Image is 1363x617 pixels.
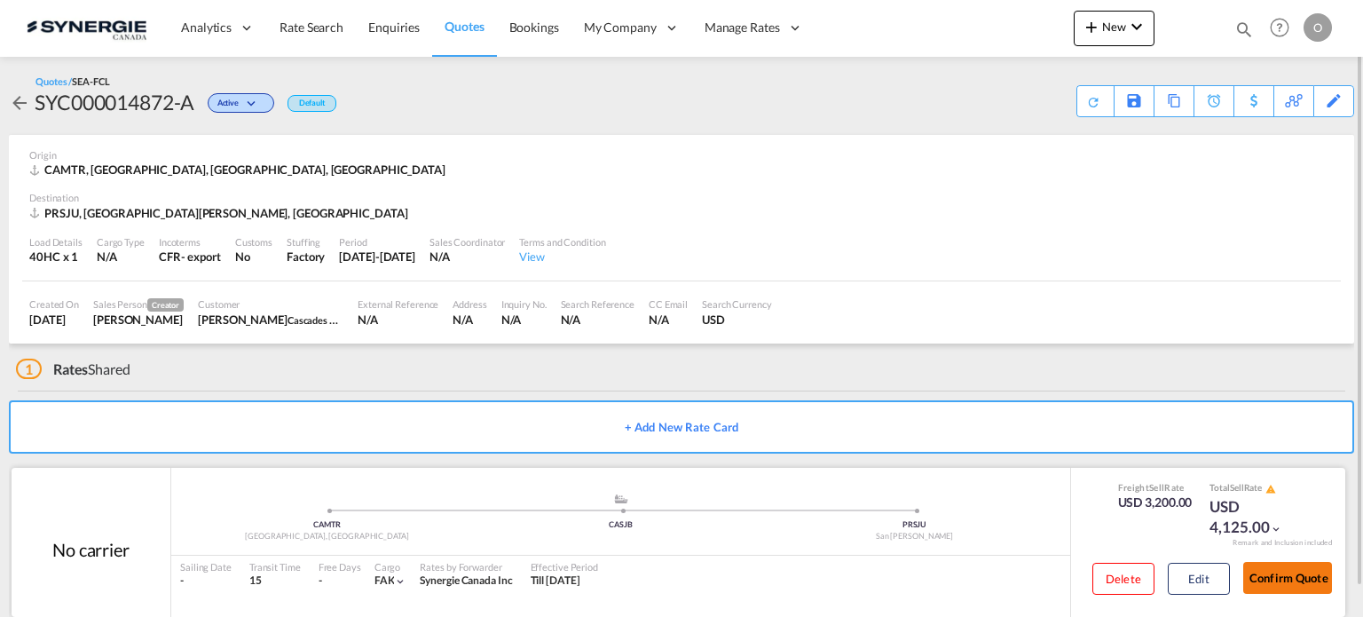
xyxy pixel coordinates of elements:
div: CC Email [649,297,688,311]
div: N/A [358,312,438,328]
span: Rates [53,360,89,377]
md-icon: icon-chevron-down [243,99,264,109]
button: Delete [1092,563,1154,595]
div: CAMTR, Montreal, QC, Americas [29,162,450,178]
div: [GEOGRAPHIC_DATA], [GEOGRAPHIC_DATA] [180,531,474,542]
div: PRSJU [768,519,1061,531]
button: icon-alert [1264,482,1276,495]
div: Cargo Type [97,235,145,249]
div: Terms and Condition [519,235,605,249]
span: Sell [1149,482,1164,493]
img: 1f56c880d42311ef80fc7dca854c8e59.png [27,8,146,48]
div: - export [181,249,221,265]
div: N/A [649,312,688,328]
div: Sales Coordinator [429,235,505,249]
div: SYC000014872-A [35,88,194,116]
div: Pablo Gomez Saldarriaga [93,312,184,328]
div: Transit Time [249,560,301,573]
span: Active [217,98,243,115]
div: Origin [29,148,1334,162]
div: No [235,249,272,265]
span: Cascades Canada ULC [288,312,382,327]
div: Sales Person [93,297,184,312]
span: SEA-FCL [72,75,109,87]
span: Bookings [509,20,559,35]
div: Load Details [29,235,83,249]
md-icon: icon-plus 400-fg [1081,16,1102,37]
div: Sailing Date [180,560,232,573]
span: Help [1265,12,1295,43]
span: Quotes [445,19,484,34]
span: Synergie Canada Inc [420,573,512,587]
div: N/A [561,312,634,328]
div: icon-arrow-left [9,88,35,116]
div: PRSJU, San Juan, Asia Pacific [29,205,412,221]
div: Created On [29,297,79,311]
span: My Company [584,19,657,36]
div: Change Status Here [194,88,279,116]
div: Shared [16,360,130,379]
div: Remark and Inclusion included [1219,538,1345,548]
div: Save As Template [1115,86,1154,116]
div: Synergie Canada Inc [420,573,512,589]
div: USD 3,200.00 [1118,494,1193,511]
div: Help [1265,12,1304,44]
div: No carrier [52,537,130,562]
div: Customs [235,235,272,249]
div: Customer [198,297,343,311]
div: Rates by Forwarder [420,560,512,573]
div: San [PERSON_NAME] [768,531,1061,542]
md-icon: icon-magnify [1234,20,1254,39]
span: Analytics [181,19,232,36]
div: Period [339,235,415,249]
div: N/A [501,312,547,328]
div: Effective Period [531,560,598,573]
div: Quote PDF is not available at this time [1086,86,1105,109]
div: Destination [29,191,1334,204]
md-icon: icon-alert [1265,484,1276,494]
div: Factory Stuffing [287,249,325,265]
span: Creator [147,298,184,312]
div: 15 [249,573,301,589]
div: 31 Dec 2025 [339,249,415,265]
div: icon-magnify [1234,20,1254,46]
md-icon: icon-arrow-left [9,92,30,114]
div: N/A [97,249,145,265]
div: Quotes /SEA-FCL [35,75,110,88]
button: Confirm Quote [1243,562,1332,594]
md-icon: icon-chevron-down [1270,523,1282,535]
div: - [180,573,232,589]
span: Rate Search [280,20,343,35]
div: Till 29 Sep 2025 [531,573,580,589]
span: CAMTR, [GEOGRAPHIC_DATA], [GEOGRAPHIC_DATA], [GEOGRAPHIC_DATA] [44,162,445,177]
button: + Add New Rate Card [9,400,1354,454]
md-icon: icon-chevron-down [394,575,406,588]
span: 1 [16,359,42,379]
div: Search Currency [702,297,772,311]
div: CASJB [474,519,768,531]
span: Sell [1230,482,1244,493]
div: USD 4,125.00 [1209,496,1298,539]
div: Default [288,95,336,112]
div: CFR [159,249,181,265]
span: Enquiries [368,20,420,35]
div: View [519,249,605,265]
div: Inquiry No. [501,297,547,311]
md-icon: assets/icons/custom/ship-fill.svg [611,494,632,503]
div: Incoterms [159,235,221,249]
span: New [1081,20,1147,34]
div: N/A [429,249,505,265]
div: Address [453,297,486,311]
div: O [1304,13,1332,42]
div: External Reference [358,297,438,311]
div: Stuffing [287,235,325,249]
div: CAMTR [180,519,474,531]
div: Total Rate [1209,481,1298,495]
md-icon: icon-chevron-down [1126,16,1147,37]
div: Change Status Here [208,93,274,113]
div: - [319,573,322,589]
div: Freight Rate [1118,481,1193,494]
div: Cargo [374,560,407,573]
md-icon: icon-refresh [1086,95,1100,109]
span: FAK [374,573,395,587]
